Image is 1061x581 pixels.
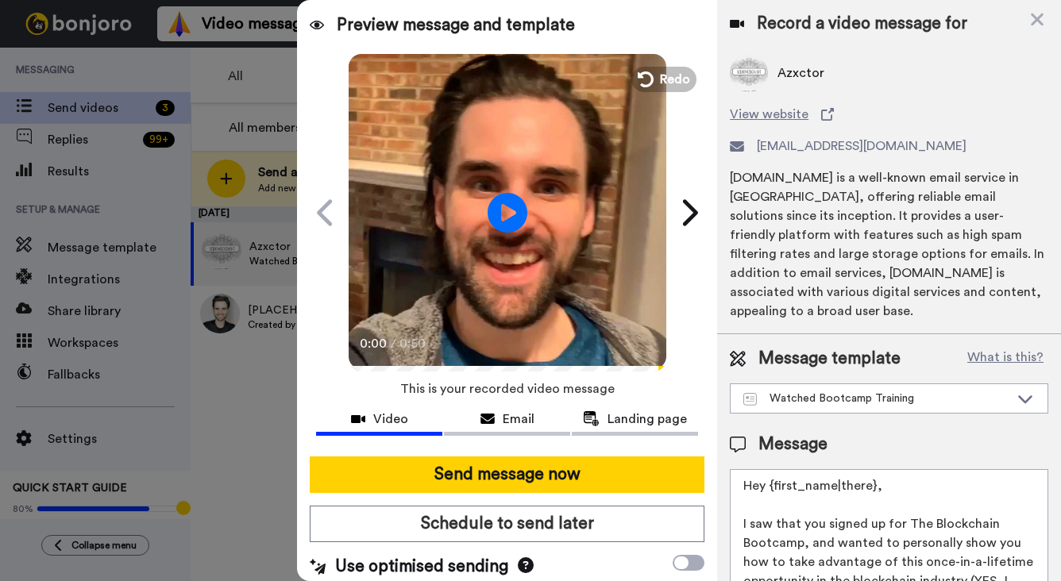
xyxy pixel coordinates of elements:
[730,105,1048,124] a: View website
[335,555,508,579] span: Use optimised sending
[310,506,704,542] button: Schedule to send later
[758,347,901,371] span: Message template
[758,433,828,456] span: Message
[373,410,408,429] span: Video
[399,334,427,353] span: 0:50
[743,391,1009,406] div: Watched Bootcamp Training
[730,105,808,124] span: View website
[400,371,615,406] span: This is your recorded video message
[963,347,1048,371] button: What is this?
[360,334,388,353] span: 0:00
[757,137,966,156] span: [EMAIL_ADDRESS][DOMAIN_NAME]
[310,456,704,493] button: Send message now
[730,168,1048,321] div: [DOMAIN_NAME] is a well-known email service in [GEOGRAPHIC_DATA], offering reliable email solutio...
[503,410,534,429] span: Email
[608,410,687,429] span: Landing page
[743,393,757,406] img: Message-temps.svg
[391,334,396,353] span: /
